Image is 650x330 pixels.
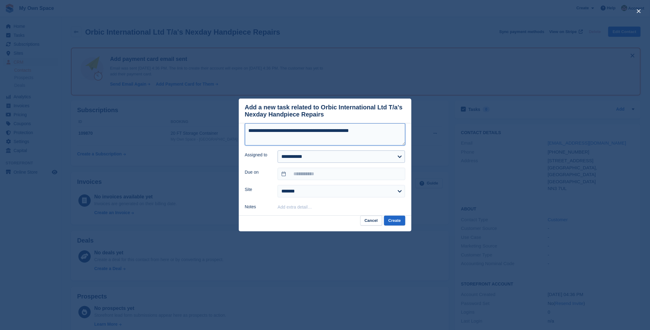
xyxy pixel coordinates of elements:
button: Cancel [360,216,382,226]
button: Add extra detail… [278,205,312,209]
label: Notes [245,204,271,210]
button: close [634,6,644,16]
button: Create [384,216,405,226]
div: Add a new task related to Orbic International Ltd T/a's Nexday Handpiece Repairs [245,104,405,118]
label: Assigned to [245,152,271,158]
label: Site [245,186,271,193]
label: Due on [245,169,271,176]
